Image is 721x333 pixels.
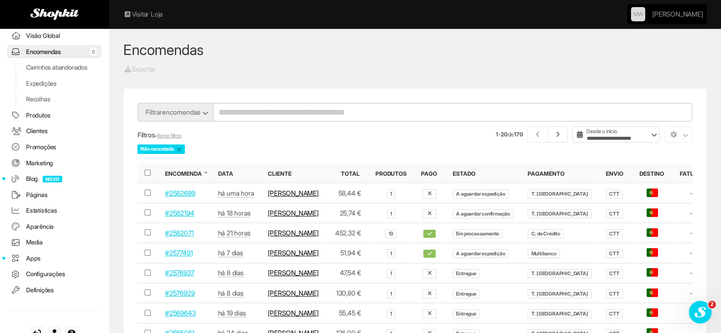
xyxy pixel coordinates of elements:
span: T. [GEOGRAPHIC_DATA] [528,289,592,298]
span: 0 [90,47,97,56]
button: Pago [420,170,438,178]
a: [PERSON_NAME] [268,289,318,297]
span: Entregue [453,289,480,298]
span: 28 set 2025 às 16:50 [423,230,436,238]
span: 1 [387,289,395,298]
span: A aguardar expedição [453,189,509,198]
a: #2582699 [165,189,195,197]
a: Produtos [7,108,101,122]
span: CTT [606,229,623,238]
span: 1 [387,189,395,198]
a: [PERSON_NAME] [268,269,318,277]
button: Envio [606,170,625,178]
span: Portugal - Continental [647,189,658,197]
button: Estado [453,170,477,178]
a: Clientes [7,124,101,138]
span: CTT [606,209,623,218]
td: 51,94 € [327,243,368,263]
a: Aparência [7,220,101,234]
span: 1 [387,309,395,318]
button: Data [218,170,235,178]
button: Encomenda [165,170,204,178]
a: Repor filtros [157,133,182,139]
a: #2577491 [165,249,192,257]
abbr: 21 set 2025 às 16:58 [218,269,244,277]
td: - [673,223,709,243]
span: CTT [606,189,623,198]
a: Encomendas0 [7,45,101,59]
a: #2576929 [165,289,194,297]
a: #2569643 [165,309,195,317]
iframe: Intercom live chat [689,301,712,324]
abbr: 28 set 2025 às 16:49 [218,229,251,237]
span: 22 set 2025 às 16:58 [423,250,436,258]
td: - [673,203,709,223]
td: 130,80 € [327,283,368,303]
button: Pagamento [528,170,566,178]
a: MW [631,7,645,21]
a: Páginas [7,188,101,202]
span: 13 [385,229,397,238]
small: - de [496,130,523,138]
td: - [673,283,709,303]
button: Filtrarencomendas [137,103,213,122]
th: Fatura [673,163,709,183]
a: #2582194 [165,209,194,217]
span: T. [GEOGRAPHIC_DATA] [528,209,592,218]
a: Configurações [7,267,101,281]
span: 2 [708,301,716,308]
a: [PERSON_NAME] [268,249,318,257]
span: Portugal - Continental [647,228,658,237]
abbr: 10 set 2025 às 20:18 [218,309,246,317]
td: - [673,183,709,203]
a: BlogNOVO [7,172,101,186]
abbr: 22 set 2025 às 13:54 [218,249,243,257]
a: #2582071 [165,229,193,237]
a: Carrinhos abandonados [7,61,101,74]
abbr: 28 set 2025 às 19:38 [218,209,251,217]
span: Portugal - Continental [647,288,658,297]
span: CTT [606,309,623,318]
button: Cliente [268,170,293,178]
a: Media [7,235,101,249]
span: A aguardar confirmação [453,209,513,218]
span: Em processamento [453,229,502,238]
a: [PERSON_NAME] [652,5,703,24]
span: C. de Crédito [528,229,564,238]
strong: 1 [496,131,498,138]
a: Expedições [7,77,101,90]
td: 58,44 € [327,183,368,203]
th: Produtos [368,163,413,183]
span: A aguardar expedição [453,249,509,258]
span: Portugal - Continental [647,268,658,277]
span: CTT [606,289,623,298]
span: T. [GEOGRAPHIC_DATA] [528,189,592,198]
td: - [673,303,709,323]
a: [PERSON_NAME] [268,309,318,317]
span: Multibanco [528,249,560,258]
td: - [673,243,709,263]
strong: 20 [501,131,508,138]
a: [PERSON_NAME] [268,209,318,217]
td: 55,45 € [327,303,368,323]
span: 1 [387,269,395,278]
a: Visão Global [7,29,101,43]
span: CTT [606,249,623,258]
td: - [673,263,709,283]
abbr: 29 set 2025 às 12:11 [218,189,254,198]
a: Definições [7,283,101,297]
small: • [155,133,181,139]
a: Estatísticas [7,204,101,217]
span: Portugal - Continental [647,308,658,317]
a: Exportar [123,64,156,74]
a: [PERSON_NAME] [268,229,318,237]
a: #2576937 [165,269,194,277]
td: 47,54 € [327,263,368,283]
a: Promoções [7,140,101,154]
span: NOVO [43,176,62,182]
span: encomendas [162,108,201,116]
span: Entregue [453,309,480,318]
a: Visitar Loja [123,9,163,19]
span: Portugal - Continental [647,208,658,217]
a: Apps [7,252,101,265]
